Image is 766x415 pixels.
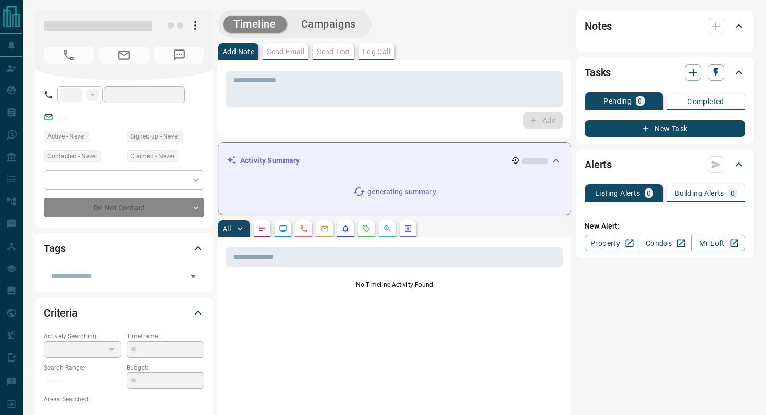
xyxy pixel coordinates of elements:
p: Search Range: [44,363,121,372]
p: Actively Searching: [44,332,121,341]
p: 0 [638,97,642,105]
span: No Email [99,47,149,64]
svg: Opportunities [383,224,391,233]
span: No Number [44,47,94,64]
p: 0 [647,190,651,197]
span: Contacted - Never [47,151,97,161]
button: Timeline [223,16,287,33]
svg: Requests [362,224,370,233]
h2: Tasks [585,64,611,81]
a: Condos [638,235,691,251]
a: Mr.Loft [691,235,745,251]
h2: Notes [585,18,612,34]
div: Activity Summary [227,151,562,170]
p: Areas Searched: [44,395,204,404]
p: Activity Summary [240,155,300,166]
p: Budget: [127,363,204,372]
p: No Timeline Activity Found [226,280,563,290]
a: Property [585,235,638,251]
div: Notes [585,14,745,39]
a: -- [60,112,65,121]
p: All [223,225,231,232]
div: Do Not Contact [44,198,204,217]
svg: Calls [300,224,308,233]
span: Signed up - Never [130,131,179,142]
svg: Emails [320,224,329,233]
div: Tags [44,236,204,261]
p: Timeframe: [127,332,204,341]
svg: Listing Alerts [341,224,350,233]
p: 0 [731,190,735,197]
span: No Number [154,47,204,64]
h2: Tags [44,240,65,257]
p: Add Note [223,48,254,55]
div: Tasks [585,60,745,85]
span: Claimed - Never [130,151,175,161]
span: Active - Never [47,131,85,142]
p: New Alert: [585,221,745,232]
p: generating summary [367,186,436,197]
div: Criteria [44,300,204,325]
svg: Agent Actions [404,224,412,233]
h2: Criteria [44,305,78,321]
button: New Task [585,120,745,137]
button: Campaigns [291,16,366,33]
div: Alerts [585,152,745,177]
p: Listing Alerts [595,190,640,197]
p: Completed [687,98,724,105]
p: Pending [603,97,632,105]
p: Building Alerts [675,190,724,197]
button: Open [186,269,201,284]
svg: Notes [258,224,266,233]
h2: Alerts [585,156,612,173]
svg: Lead Browsing Activity [279,224,287,233]
p: -- - -- [44,372,121,389]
